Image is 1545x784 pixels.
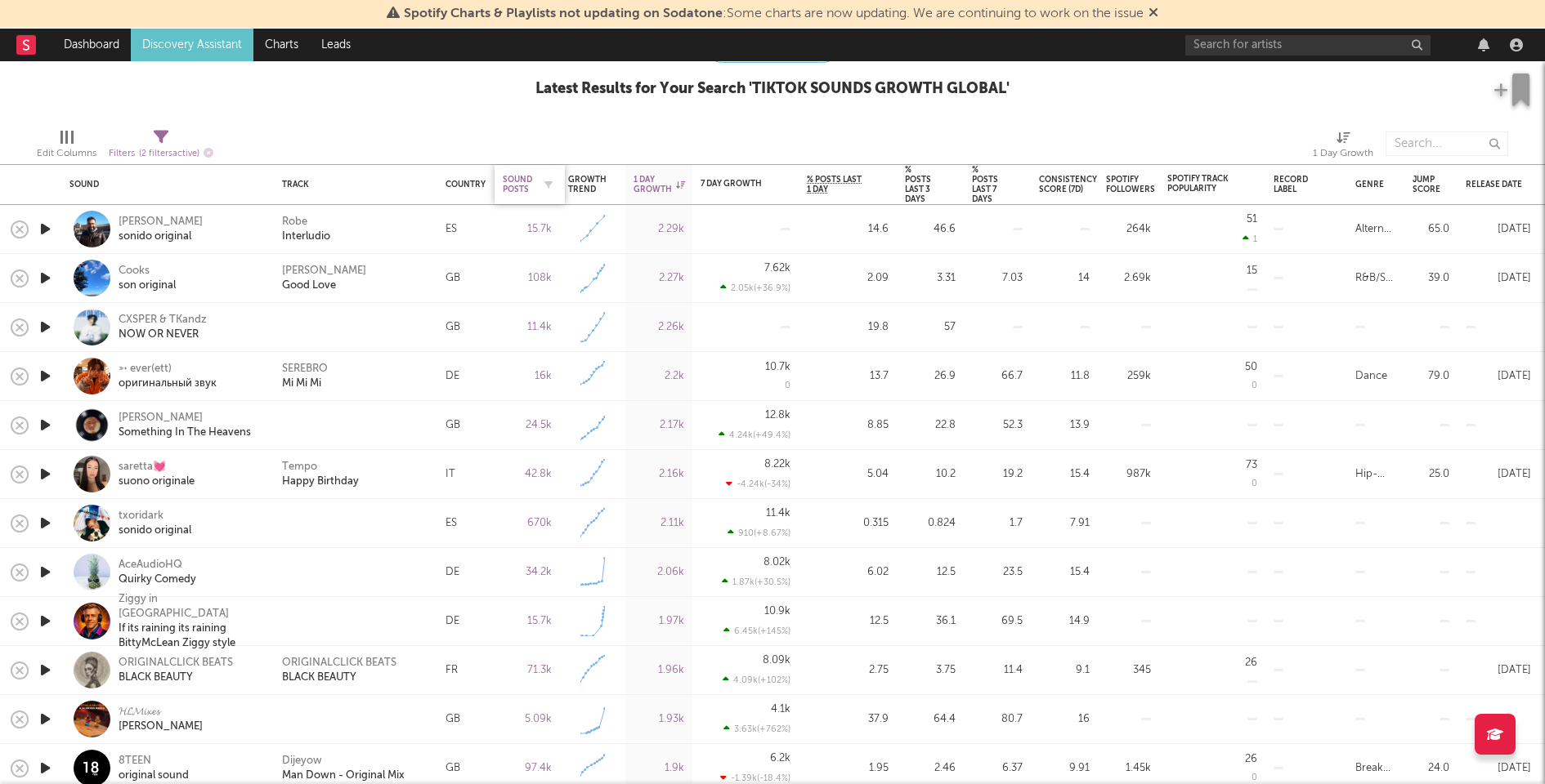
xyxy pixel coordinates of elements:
a: Interludio [282,229,330,244]
div: 8.09k [763,655,790,666]
div: BLACK BEAUTY [282,670,356,685]
div: Consistency Score (7d) [1039,175,1097,194]
div: 1.87k ( +30.5 % ) [722,577,790,587]
div: DE [446,612,459,631]
div: ➳ ever(ett) [119,362,217,376]
div: 2.17k [634,416,684,435]
div: [DATE] [1466,759,1531,778]
div: GB [446,318,460,337]
div: 26 [1245,657,1257,668]
div: Edit Columns [37,144,96,163]
a: Robe [282,215,307,229]
div: 2.05k ( +36.9 % ) [720,283,790,293]
div: 4.24k ( +49.4 % ) [719,430,790,440]
div: 𝓗𝓛𝓜𝓲𝔁𝓮𝓼 [119,705,203,719]
div: -4.24k ( -34 % ) [726,479,790,489]
span: Dismiss [1149,7,1158,20]
div: 66.7 [972,367,1023,386]
div: 1.96k [634,661,684,680]
div: 7.03 [972,269,1023,288]
div: 2.29k [634,220,684,239]
div: 1.97k [634,612,684,631]
div: 80.7 [972,710,1023,729]
div: оригинальный звук [119,376,217,391]
div: 10.2 [905,465,956,484]
div: 65.0 [1413,220,1449,239]
a: Charts [253,29,310,61]
div: Breakbeat [1355,759,1396,778]
a: 𝓗𝓛𝓜𝓲𝔁𝓮𝓼[PERSON_NAME] [119,705,203,734]
div: 2.26k [634,318,684,337]
div: 1 Day Growth [1313,123,1373,171]
div: 2.16k [634,465,684,484]
a: AceAudioHQQuirky Comedy [119,558,196,587]
div: 0 [1252,773,1257,782]
div: DE [446,563,459,582]
div: 910 ( +8.67 % ) [728,528,790,538]
div: 26 [1245,754,1257,764]
div: Record Label [1274,175,1314,194]
a: Ziggy in [GEOGRAPHIC_DATA]If its raining its raining BittyMcLean Ziggy style [119,592,262,651]
div: 6.2k [770,753,790,764]
div: 52.3 [972,416,1023,435]
div: 2.69k [1106,269,1151,288]
div: 12.8k [765,410,790,421]
div: 1.7 [972,514,1023,533]
div: BLACK BEAUTY [119,670,233,685]
div: 15.7k [503,612,552,631]
div: 2.09 [807,269,889,288]
div: Good Love [282,278,336,293]
a: Man Down - Original Mix [282,768,405,783]
span: ( 2 filters active) [139,149,199,158]
input: Search... [1386,131,1508,156]
div: ES [446,220,457,239]
div: 8.02k [764,557,790,568]
a: Dashboard [52,29,131,61]
div: 11.4k [766,508,790,519]
a: saretta💓suono originale [119,460,195,489]
div: Tempo [282,460,317,474]
div: Release Date [1466,180,1523,189]
div: 11.4k [503,318,552,337]
div: Filters [109,144,213,164]
a: CXSPER & TKandzNOW OR NEVER [119,313,207,342]
div: ES [446,514,457,533]
div: DE [446,367,459,386]
div: 8.85 [807,416,889,435]
div: Country [446,180,486,189]
div: 39.0 [1413,269,1449,288]
div: 0.315 [807,514,889,533]
div: 23.5 [972,563,1023,582]
div: 2.27k [634,269,684,288]
div: 1.9k [634,759,684,778]
div: 37.9 [807,710,889,729]
div: 987k [1106,465,1151,484]
div: 12.5 [905,563,956,582]
a: 8TEENoriginal sound [119,754,189,783]
div: 4.1k [771,704,790,715]
div: 0 [785,381,790,390]
div: AceAudioHQ [119,558,196,572]
a: ORIGINALCLICK BEATSBLACK BEAUTY [119,656,233,685]
div: 1 [1243,234,1257,244]
a: SEREBRO [282,362,328,376]
input: Search for artists [1185,35,1431,56]
div: 3.31 [905,269,956,288]
div: 69.5 [972,612,1023,631]
div: Ziggy in [GEOGRAPHIC_DATA] [119,592,262,621]
div: sonido original [119,229,203,244]
div: GB [446,710,460,729]
div: ORIGINALCLICK BEATS [282,656,396,670]
div: If its raining its raining BittyMcLean Ziggy style [119,621,262,651]
div: 3.63k ( +762 % ) [723,724,790,734]
div: 670k [503,514,552,533]
div: 15.7k [503,220,552,239]
div: FR [446,661,458,680]
div: Growth Trend [568,175,609,194]
div: IT [446,465,455,484]
div: 10.7k [765,362,790,372]
div: R&B/Soul [1355,269,1396,288]
div: 16 [1039,710,1090,729]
